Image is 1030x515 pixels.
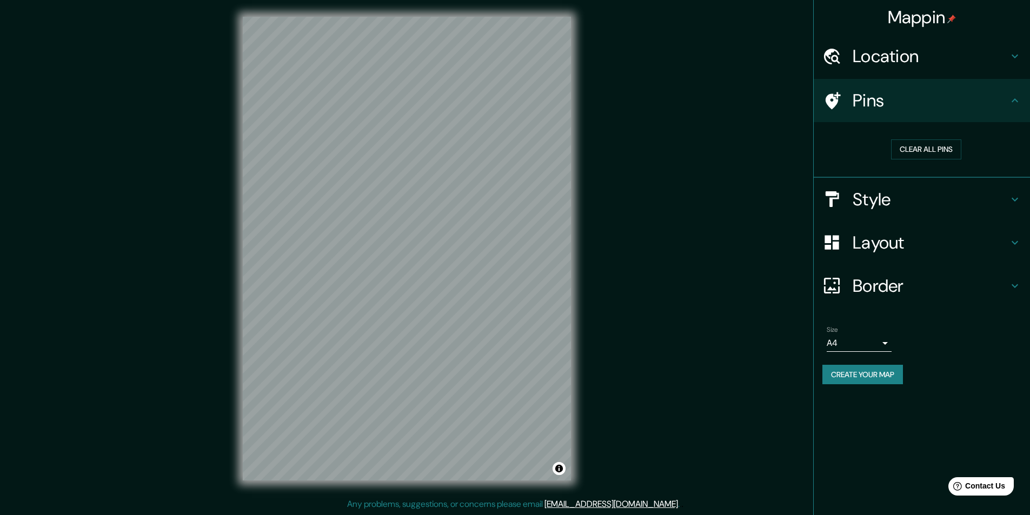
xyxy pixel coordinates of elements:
div: Pins [814,79,1030,122]
button: Clear all pins [891,139,961,159]
div: . [680,498,681,511]
label: Size [827,325,838,334]
iframe: Help widget launcher [934,473,1018,503]
div: . [681,498,683,511]
h4: Pins [853,90,1008,111]
h4: Border [853,275,1008,297]
p: Any problems, suggestions, or concerns please email . [347,498,680,511]
canvas: Map [243,17,571,480]
h4: Style [853,189,1008,210]
a: [EMAIL_ADDRESS][DOMAIN_NAME] [544,498,678,510]
button: Toggle attribution [553,462,566,475]
div: Border [814,264,1030,307]
h4: Layout [853,232,1008,253]
div: Style [814,178,1030,221]
div: Location [814,35,1030,78]
h4: Mappin [888,6,956,28]
div: Layout [814,221,1030,264]
img: pin-icon.png [947,15,956,23]
h4: Location [853,45,1008,67]
button: Create your map [822,365,903,385]
div: A4 [827,335,892,352]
